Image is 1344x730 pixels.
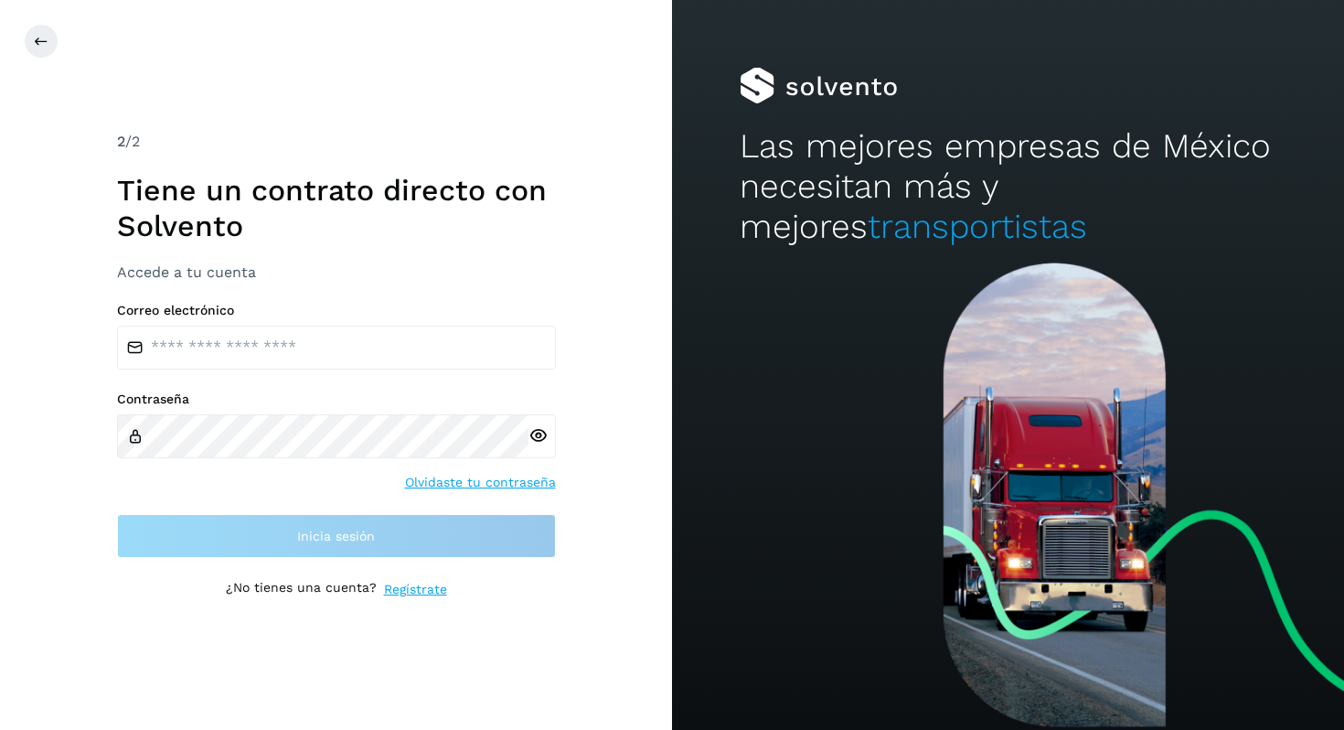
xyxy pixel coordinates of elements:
[297,530,375,542] span: Inicia sesión
[117,131,556,153] div: /2
[405,473,556,492] a: Olvidaste tu contraseña
[117,514,556,558] button: Inicia sesión
[868,207,1087,246] span: transportistas
[117,173,556,243] h1: Tiene un contrato directo con Solvento
[117,263,556,281] h3: Accede a tu cuenta
[117,133,125,150] span: 2
[740,126,1277,248] h2: Las mejores empresas de México necesitan más y mejores
[117,303,556,318] label: Correo electrónico
[384,580,447,599] a: Regístrate
[226,580,377,599] p: ¿No tienes una cuenta?
[117,392,556,407] label: Contraseña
